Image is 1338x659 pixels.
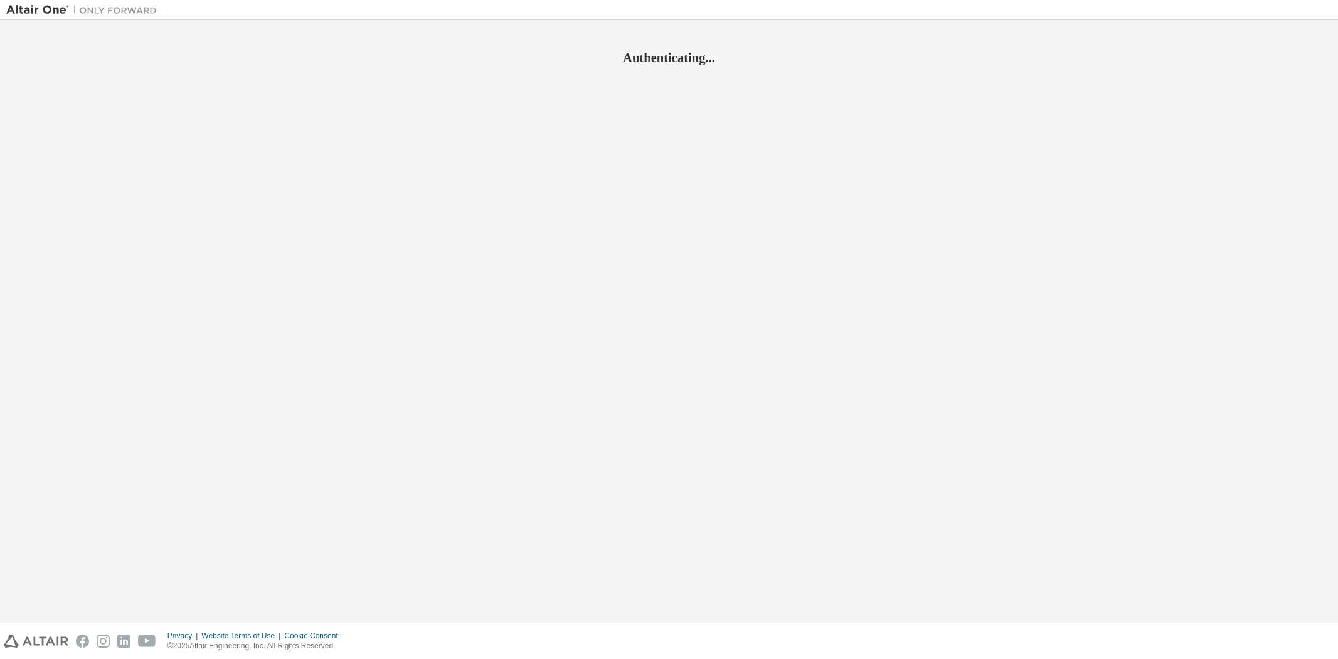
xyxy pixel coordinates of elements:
img: instagram.svg [97,635,110,648]
img: Altair One [6,4,163,16]
div: Privacy [167,631,201,641]
h2: Authenticating... [6,50,1332,66]
div: Website Terms of Use [201,631,284,641]
img: linkedin.svg [117,635,130,648]
img: youtube.svg [138,635,156,648]
p: © 2025 Altair Engineering, Inc. All Rights Reserved. [167,641,346,651]
div: Cookie Consent [284,631,345,641]
img: altair_logo.svg [4,635,68,648]
img: facebook.svg [76,635,89,648]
